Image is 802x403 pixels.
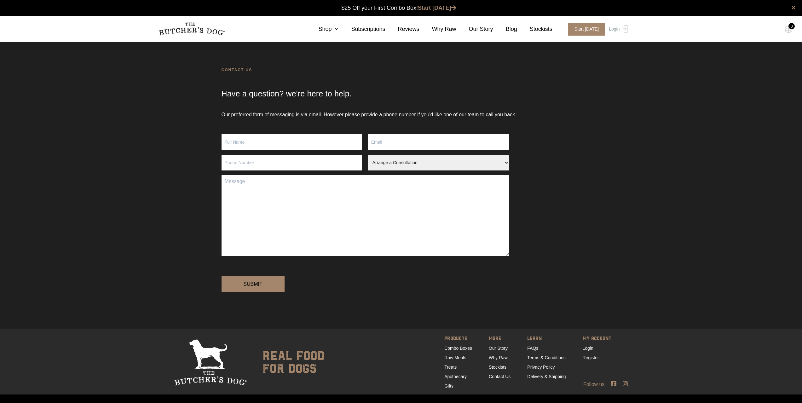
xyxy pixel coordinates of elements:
a: FAQs [527,346,538,351]
a: Privacy Policy [527,365,555,370]
p: Our preferred form of messaging is via email. However please provide a phone number if you'd like... [222,111,581,134]
a: Reviews [385,25,419,33]
a: Contact Us [489,374,511,379]
a: Raw Meals [444,355,466,360]
a: Stockists [489,365,506,370]
a: Our Story [456,25,493,33]
span: LEARN [527,335,566,343]
span: MY ACCOUNT [583,335,611,343]
input: Email [368,134,509,150]
a: close [791,4,796,11]
a: Login [607,23,628,36]
span: PRODUCTS [444,335,472,343]
div: real food for dogs [256,339,325,385]
input: Submit [222,276,285,292]
div: Follow us [149,381,653,388]
a: Why Raw [419,25,456,33]
a: Gifts [444,383,453,389]
a: Login [583,346,593,351]
a: Blog [493,25,517,33]
a: Treats [444,365,457,370]
div: 0 [788,23,795,29]
span: Start [DATE] [568,23,605,36]
a: Combo Boxes [444,346,472,351]
a: Register [583,355,599,360]
a: Delivery & Shipping [527,374,566,379]
a: Start [DATE] [418,5,456,11]
input: Phone Number [222,155,362,170]
img: TBD_Cart-Empty.png [785,25,793,33]
a: Start [DATE] [562,23,608,36]
a: Apothecary [444,374,467,379]
a: Why Raw [489,355,508,360]
a: Terms & Conditions [527,355,565,360]
input: Full Name [222,134,362,150]
a: Stockists [517,25,552,33]
a: Our Story [489,346,508,351]
form: Contact form [222,134,581,303]
a: Shop [306,25,338,33]
h1: Contact Us [222,67,581,89]
span: MORE [489,335,511,343]
h2: Have a question? we're here to help. [222,89,581,111]
a: Subscriptions [338,25,385,33]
